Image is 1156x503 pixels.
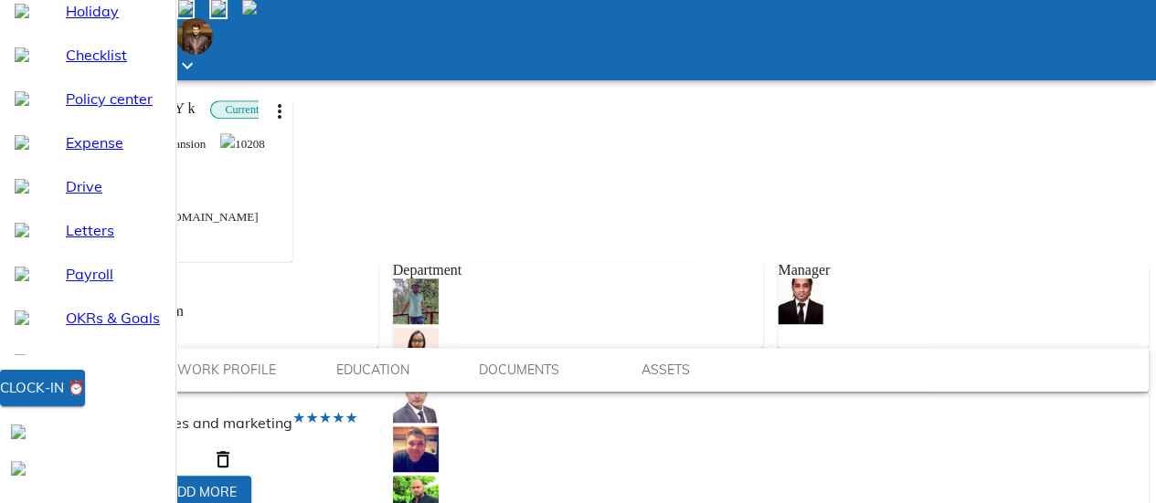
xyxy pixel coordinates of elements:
span: Work Profile [177,359,276,382]
i: ★ [332,408,345,426]
img: d7b34ec2-4da4-4803-a248-4ea2074b8905.jpg [393,328,439,373]
img: checklist-outline-16px.1ab1268e.svg [15,47,29,62]
div: Employee code [220,133,265,152]
img: 6242a6ce-a3a1-4c1b-aa6f-79bc69ab3082.jpg [778,278,823,324]
span: 😎 You are a one person team [7,303,184,319]
i: ★ [345,408,357,426]
span: [PERSON_NAME] Y k [55,100,195,116]
span: Department [393,262,462,278]
span: Education [336,359,409,382]
span: Assets [642,359,690,382]
span: sales and marketing [154,414,292,432]
span: Checklist [66,44,161,66]
span: 10208 [235,137,265,151]
i: ★ [319,408,332,426]
img: Employee [176,18,213,55]
a: Saptarshi Sashi [778,278,1149,328]
img: 4eeb7313-c74d-4011-9411-5c7df7386ebd.jpg [393,278,439,324]
img: emp-id-16px.136c2768.svg [220,133,235,148]
i: more_vert [269,100,291,122]
i: ★ [292,408,305,426]
i: ★ [305,408,318,426]
span: Documents [479,359,559,382]
span: Manager [778,262,830,278]
a: Amit Kumar Singh [393,278,764,328]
